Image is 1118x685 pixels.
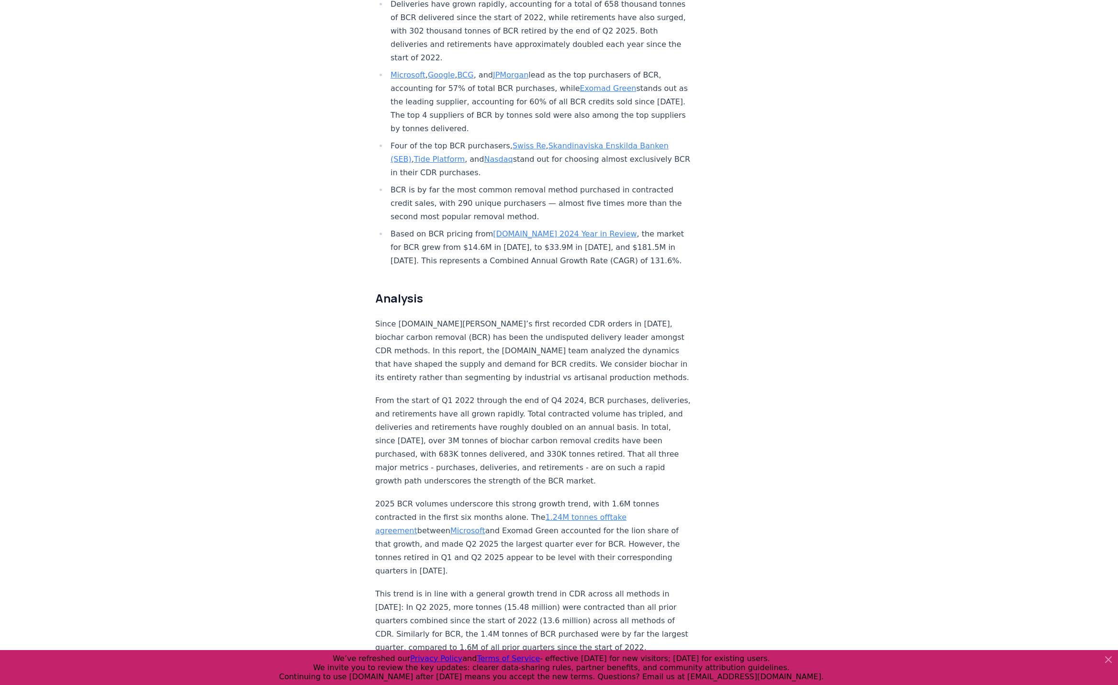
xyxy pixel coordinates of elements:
[493,70,528,79] a: JPMorgan
[375,291,692,306] h2: Analysis
[513,141,546,150] a: Swiss Re
[493,229,637,238] a: [DOMAIN_NAME] 2024 Year in Review
[388,183,692,224] li: BCR is by far the most common removal method purchased in contracted credit sales, with 290 uniqu...
[580,84,636,93] a: Exomad Green
[428,70,455,79] a: Google
[450,526,485,535] a: Microsoft
[457,70,473,79] a: BCG
[375,317,692,384] p: Since [DOMAIN_NAME][PERSON_NAME]’s first recorded CDR orders in [DATE], biochar carbon removal (B...
[375,587,692,654] p: This trend is in line with a general growth trend in CDR across all methods in [DATE]: In Q2 2025...
[388,227,692,268] li: Based on BCR pricing from , the market for BCR grew from $14.6M in [DATE], to $33.9M in [DATE], a...
[375,394,692,488] p: From the start of Q1 2022 through the end of Q4 2024, BCR purchases, deliveries, and retirements ...
[375,497,692,578] p: 2025 BCR volumes underscore this strong growth trend, with 1.6M tonnes contracted in the first si...
[391,70,425,79] a: Microsoft
[388,68,692,135] li: , , , and lead as the top purchasers of BCR, accounting for 57% of total BCR purchases, while sta...
[484,155,513,164] a: Nasdaq
[388,139,692,180] li: Four of the top BCR purchasers, , , , and stand out for choosing almost exclusively BCR in their ...
[414,155,465,164] a: Tide Platform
